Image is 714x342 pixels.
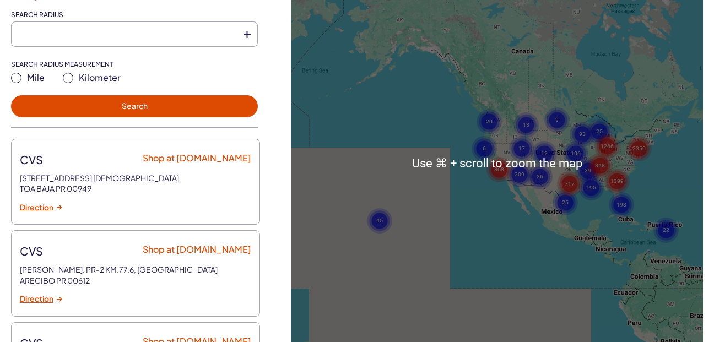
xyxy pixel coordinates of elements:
[20,152,136,167] strong: CVS
[475,94,503,122] gmp-advanced-marker: Cluster of 20 markers
[143,152,251,164] a: Shop at [DOMAIN_NAME]
[515,170,524,177] text: 209
[494,165,504,172] text: 868
[366,193,393,221] gmp-advanced-marker: Cluster of 45 markers
[652,203,680,230] gmp-advanced-marker: Cluster of 22 markers
[508,121,535,149] gmp-advanced-marker: Cluster of 17 markers
[20,295,53,303] span: Direction
[555,116,559,123] text: 3
[610,177,624,184] text: 1399
[506,147,533,175] gmp-advanced-marker: Cluster of 209 markers
[603,154,631,181] gmp-advanced-marker: Cluster of 1399 markers
[20,203,53,211] span: Direction
[593,119,621,146] gmp-advanced-marker: Cluster of 1266 markers
[608,177,635,205] gmp-advanced-marker: Cluster of 193 markers
[470,121,498,149] gmp-advanced-marker: Cluster of 6 markers
[556,156,583,184] gmp-advanced-marker: Cluster of 717 markers
[601,142,614,149] text: 1266
[27,72,45,84] span: Mile
[11,60,258,69] label: Search Radius Measurement
[11,10,258,20] label: Search Radius
[20,243,136,259] strong: CVS
[586,138,614,166] gmp-advanced-marker: Cluster of 348 markers
[565,180,575,187] text: 717
[20,264,251,286] address: [PERSON_NAME]. PR-2 KM.77.6, [GEOGRAPHIC_DATA] ARECIBO PR 00612
[562,126,589,154] gmp-advanced-marker: Cluster of 106 markers
[562,198,569,205] text: 25
[632,144,646,151] text: 2350
[586,104,613,132] gmp-advanced-marker: Cluster of 25 markers
[625,121,653,149] gmp-advanced-marker: Cluster of 2350 markers
[483,144,486,151] text: 6
[537,172,543,180] text: 26
[569,107,596,134] gmp-advanced-marker: Cluster of 93 markers
[551,175,579,203] gmp-advanced-marker: Cluster of 25 markers
[543,93,571,120] gmp-advanced-marker: Cluster of 3 markers
[526,149,554,177] gmp-advanced-marker: Cluster of 26 markers
[531,126,558,154] gmp-advanced-marker: Cluster of 12 markers
[586,183,596,191] text: 195
[663,226,669,233] text: 22
[485,142,513,170] gmp-advanced-marker: Cluster of 868 markers
[143,243,251,255] a: Shop at [DOMAIN_NAME]
[11,95,258,117] button: Search
[616,200,626,208] text: 193
[376,216,383,224] text: 45
[512,97,540,125] gmp-advanced-marker: Cluster of 13 markers
[571,149,581,156] text: 106
[486,117,493,124] text: 20
[20,203,62,211] a: Direction
[20,173,251,194] address: [STREET_ADDRESS] [DEMOGRAPHIC_DATA] TOA BAJA PR 00949
[595,161,605,169] text: 348
[20,295,62,303] a: Direction
[577,160,605,188] gmp-advanced-marker: Cluster of 195 markers
[79,72,121,84] span: Kilometer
